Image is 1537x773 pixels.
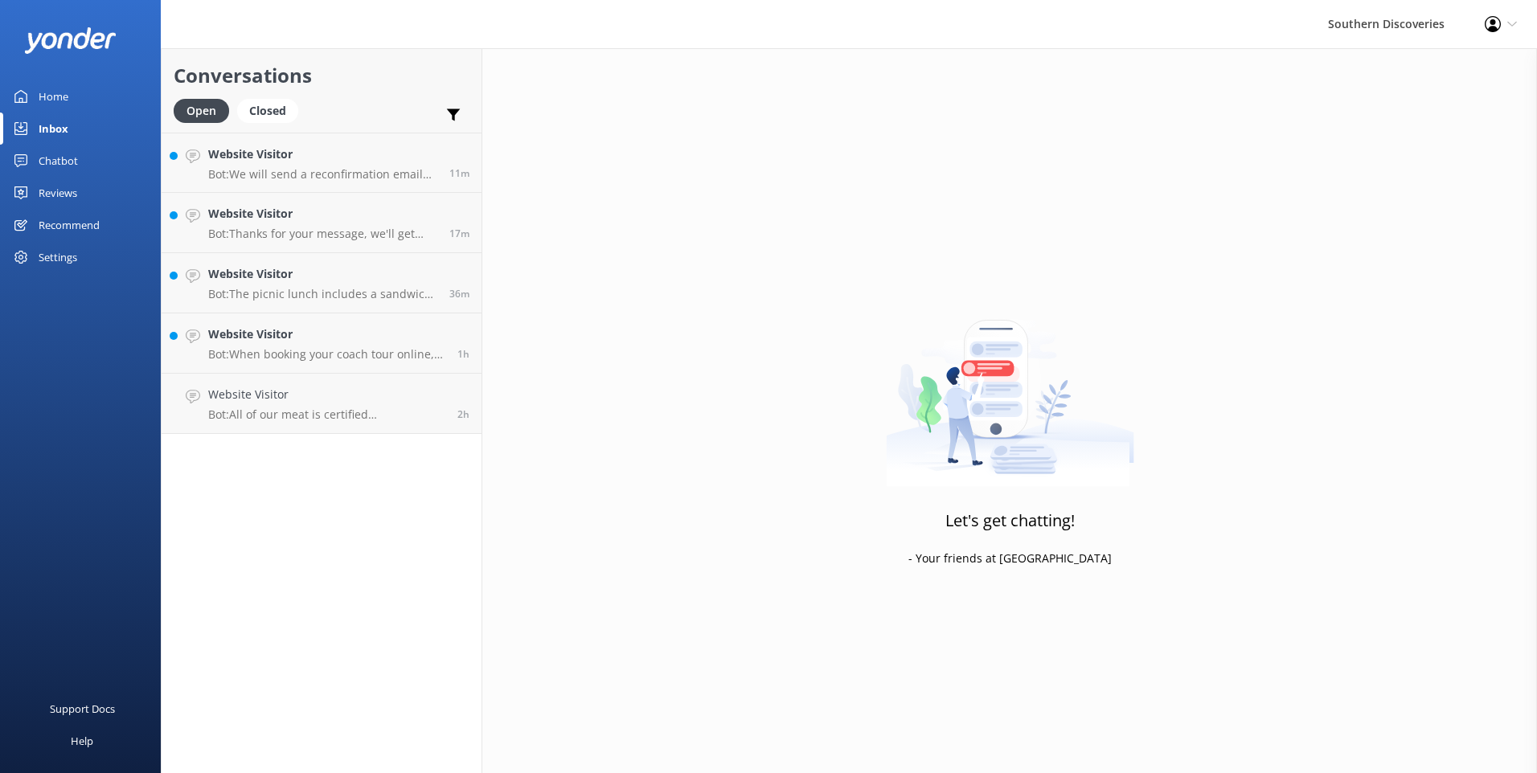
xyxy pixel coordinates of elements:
[208,325,445,343] h4: Website Visitor
[886,286,1134,487] img: artwork of a man stealing a conversation from at giant smartphone
[449,166,469,180] span: Oct 16 2025 12:18pm (UTC +13:00) Pacific/Auckland
[39,177,77,209] div: Reviews
[39,112,68,145] div: Inbox
[208,347,445,362] p: Bot: When booking your coach tour online, please specify your desired pick-up location. If you ne...
[945,508,1075,534] h3: Let's get chatting!
[39,241,77,273] div: Settings
[24,27,117,54] img: yonder-white-logo.png
[39,80,68,112] div: Home
[208,265,437,283] h4: Website Visitor
[162,133,482,193] a: Website VisitorBot:We will send a reconfirmation email out 24 hours prior to your trip. If you wi...
[208,407,445,422] p: Bot: All of our meat is certified [DEMOGRAPHIC_DATA], but for specific dietary requirements like ...
[208,386,445,403] h4: Website Visitor
[71,725,93,757] div: Help
[174,60,469,91] h2: Conversations
[208,227,437,241] p: Bot: Thanks for your message, we'll get back to you as soon as we can. You're also welcome to kee...
[208,287,437,301] p: Bot: The picnic lunch includes a sandwich with selected meat (chicken or ham) and salad, cheese a...
[39,209,100,241] div: Recommend
[174,99,229,123] div: Open
[908,550,1112,567] p: - Your friends at [GEOGRAPHIC_DATA]
[174,101,237,119] a: Open
[457,347,469,361] span: Oct 16 2025 10:59am (UTC +13:00) Pacific/Auckland
[162,313,482,374] a: Website VisitorBot:When booking your coach tour online, please specify your desired pick-up locat...
[237,99,298,123] div: Closed
[208,167,437,182] p: Bot: We will send a reconfirmation email out 24 hours prior to your trip. If you wish to have ver...
[449,287,469,301] span: Oct 16 2025 11:53am (UTC +13:00) Pacific/Auckland
[162,193,482,253] a: Website VisitorBot:Thanks for your message, we'll get back to you as soon as we can. You're also ...
[162,374,482,434] a: Website VisitorBot:All of our meat is certified [DEMOGRAPHIC_DATA], but for specific dietary requ...
[39,145,78,177] div: Chatbot
[449,227,469,240] span: Oct 16 2025 12:12pm (UTC +13:00) Pacific/Auckland
[208,145,437,163] h4: Website Visitor
[457,407,469,421] span: Oct 16 2025 10:11am (UTC +13:00) Pacific/Auckland
[50,693,115,725] div: Support Docs
[237,101,306,119] a: Closed
[162,253,482,313] a: Website VisitorBot:The picnic lunch includes a sandwich with selected meat (chicken or ham) and s...
[208,205,437,223] h4: Website Visitor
